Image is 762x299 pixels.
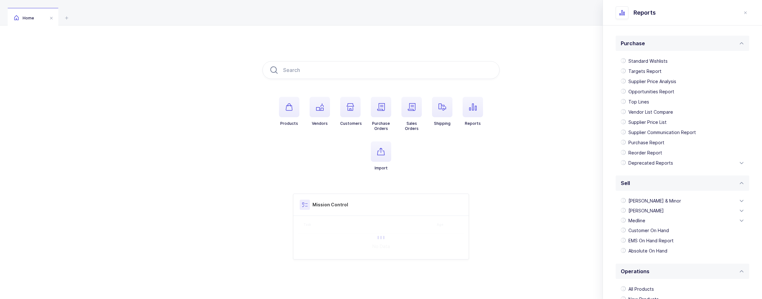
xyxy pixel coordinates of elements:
[616,175,749,191] div: Sell
[618,196,747,206] div: [PERSON_NAME] & Minor
[618,206,747,216] div: [PERSON_NAME]
[634,9,656,17] span: Reports
[279,97,299,126] button: Products
[618,97,747,107] div: Top Lines
[618,148,747,158] div: Reorder Report
[618,216,747,226] div: Medline
[432,97,452,126] button: Shipping
[618,76,747,87] div: Supplier Price Analysis
[618,56,747,66] div: Standard Wishlists
[616,36,749,51] div: Purchase
[742,9,749,17] button: close drawer
[616,191,749,261] div: Sell
[618,158,747,168] div: Deprecated Reports
[618,246,747,256] div: Absolute On Hand
[310,97,330,126] button: Vendors
[401,97,422,131] button: SalesOrders
[618,225,747,236] div: Customer On Hand
[14,16,34,20] span: Home
[618,236,747,246] div: EMS On Hand Report
[618,117,747,127] div: Supplier Price List
[262,61,500,79] input: Search
[340,97,362,126] button: Customers
[618,284,747,294] div: All Products
[371,141,391,171] button: Import
[312,202,348,208] h3: Mission Control
[618,87,747,97] div: Opportunities Report
[618,138,747,148] div: Purchase Report
[463,97,483,126] button: Reports
[616,264,749,279] div: Operations
[616,51,749,173] div: Purchase
[371,97,391,131] button: PurchaseOrders
[618,107,747,117] div: Vendor List Compare
[618,66,747,76] div: Targets Report
[618,127,747,138] div: Supplier Communication Report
